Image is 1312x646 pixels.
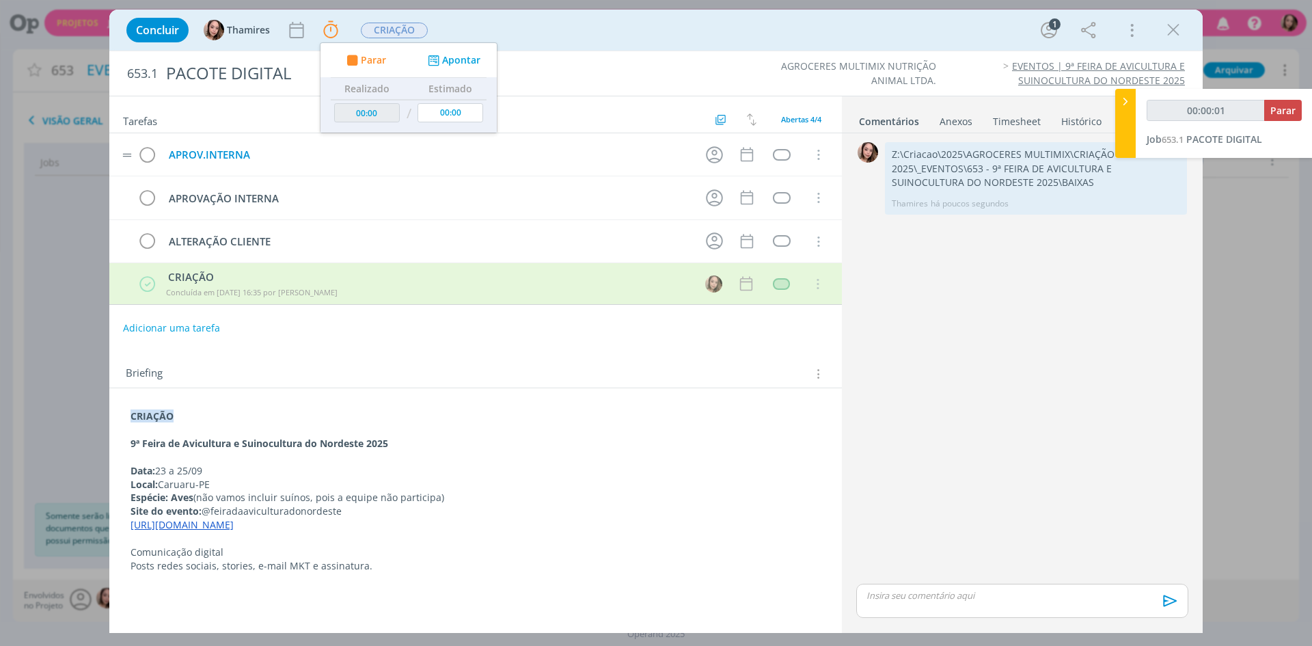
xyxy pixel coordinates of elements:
a: Job653.1PACOTE DIGITAL [1147,133,1262,146]
span: Abertas 4/4 [781,114,821,124]
button: 1 [1038,19,1060,41]
img: T [858,142,878,163]
span: Tarefas [123,111,157,128]
th: Realizado [331,78,403,100]
div: Anexos [940,115,972,129]
td: / [403,100,415,128]
p: Z:\Criacao\2025\AGROCERES MULTIMIX\CRIAÇÃO 2025\_EVENTOS\653 - 9ª FEIRA DE AVICULTURA E SUINOCULT... [892,148,1180,189]
strong: 9ª Feira de Avicultura e Suinocultura do Nordeste 2025 [131,437,388,450]
a: [URL][DOMAIN_NAME] [131,518,234,531]
div: 1 [1049,18,1061,30]
a: EVENTOS | 9ª FEIRA DE AVICULTURA E SUINOCULTURA DO NORDESTE 2025 [1012,59,1185,86]
div: dialog [109,10,1203,633]
button: Parar [342,53,386,68]
span: PACOTE DIGITAL [1186,133,1262,146]
p: @feiradaaviculturadonordeste [131,504,821,518]
div: APROVAÇÃO INTERNA [163,190,693,207]
div: PACOTE DIGITAL [161,57,739,90]
button: Apontar [424,53,481,68]
a: Comentários [858,109,920,129]
button: CRIAÇÃO [360,22,428,39]
p: Posts redes sociais, stories, e-mail MKT e assinatura. [131,559,821,573]
span: 653.1 [1162,133,1184,146]
div: CRIAÇÃO [163,269,692,285]
button: Concluir [126,18,189,42]
a: Histórico [1061,109,1102,129]
p: Comunicação digital [131,546,821,559]
span: Thamires [227,25,270,35]
th: Estimado [414,78,487,100]
button: Adicionar uma tarefa [122,316,221,340]
img: T [204,20,224,40]
p: (não vamos incluir suínos, pois a equipe não participa) [131,491,821,504]
div: APROV.INTERNA [163,146,693,163]
strong: Espécie: Aves [131,491,193,504]
span: há poucos segundos [931,198,1009,210]
span: Parar [361,55,386,65]
strong: Data: [131,464,155,477]
span: Concluída em [DATE] 16:35 por [PERSON_NAME] [166,287,338,297]
p: Caruaru-PE [131,478,821,492]
a: AGROCERES MULTIMIX NUTRIÇÃO ANIMAL LTDA. [781,59,936,86]
p: Thamires [892,198,928,210]
img: drag-icon.svg [122,153,132,157]
strong: CRIAÇÃO [131,409,174,422]
img: arrow-down-up.svg [747,113,756,126]
span: Parar [1270,104,1296,117]
span: 653.1 [127,66,158,81]
button: Parar [1264,100,1302,121]
strong: Local: [131,478,158,491]
a: Timesheet [992,109,1041,129]
strong: Site do evento: [131,504,202,517]
span: CRIAÇÃO [361,23,428,38]
span: Concluir [136,25,179,36]
div: ALTERAÇÃO CLIENTE [163,233,693,250]
button: TThamires [204,20,270,40]
span: Briefing [126,365,163,383]
p: 23 a 25/09 [131,464,821,478]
